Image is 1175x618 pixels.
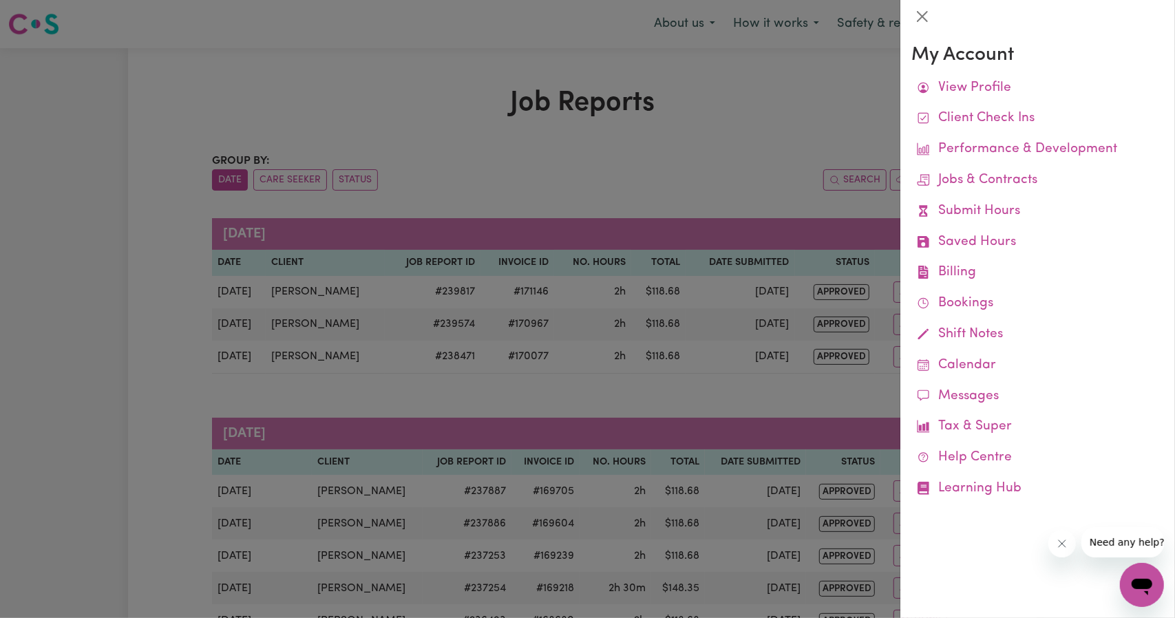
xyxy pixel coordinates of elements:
a: Saved Hours [911,227,1164,258]
a: Jobs & Contracts [911,165,1164,196]
a: Messages [911,381,1164,412]
a: Bookings [911,288,1164,319]
a: Billing [911,257,1164,288]
a: Learning Hub [911,473,1164,504]
iframe: Button to launch messaging window [1120,563,1164,607]
a: Tax & Super [911,412,1164,443]
a: Client Check Ins [911,103,1164,134]
a: View Profile [911,73,1164,104]
h3: My Account [911,44,1164,67]
a: Calendar [911,350,1164,381]
iframe: Close message [1048,530,1076,557]
span: Need any help? [8,10,83,21]
a: Submit Hours [911,196,1164,227]
iframe: Message from company [1081,527,1164,557]
a: Help Centre [911,443,1164,473]
a: Shift Notes [911,319,1164,350]
a: Performance & Development [911,134,1164,165]
button: Close [911,6,933,28]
